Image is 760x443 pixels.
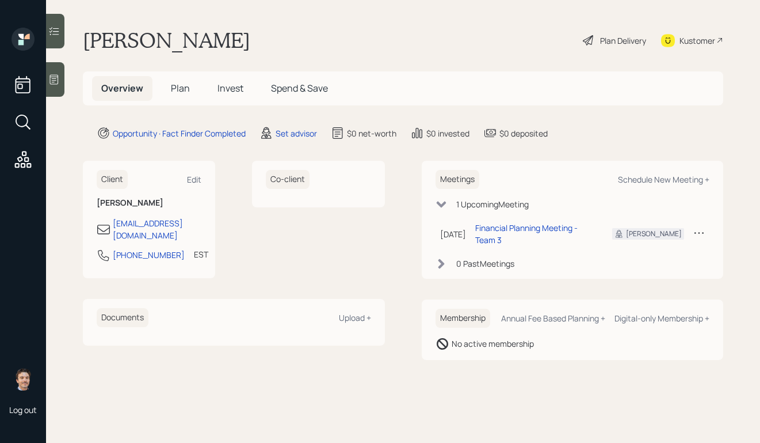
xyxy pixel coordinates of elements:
div: $0 deposited [499,127,548,139]
div: $0 net-worth [347,127,396,139]
h6: Membership [436,309,490,328]
div: [EMAIL_ADDRESS][DOMAIN_NAME] [113,217,201,241]
h6: Co-client [266,170,310,189]
span: Plan [171,82,190,94]
div: Kustomer [679,35,715,47]
span: Overview [101,82,143,94]
div: No active membership [452,338,534,350]
div: Financial Planning Meeting - Team 3 [475,222,594,246]
div: Schedule New Meeting + [618,174,709,185]
div: Annual Fee Based Planning + [501,313,605,324]
div: Plan Delivery [600,35,646,47]
div: $0 invested [426,127,469,139]
div: 0 Past Meeting s [456,258,514,270]
div: [PERSON_NAME] [626,229,682,239]
h6: [PERSON_NAME] [97,198,201,208]
div: Upload + [339,312,371,323]
span: Spend & Save [271,82,328,94]
h1: [PERSON_NAME] [83,28,250,53]
h6: Client [97,170,128,189]
div: [PHONE_NUMBER] [113,249,185,261]
div: Digital-only Membership + [614,313,709,324]
div: [DATE] [440,228,466,240]
div: Log out [9,404,37,415]
div: Edit [187,174,201,185]
span: Invest [217,82,243,94]
div: Opportunity · Fact Finder Completed [113,127,246,139]
h6: Documents [97,308,148,327]
h6: Meetings [436,170,479,189]
div: EST [194,248,208,260]
div: 1 Upcoming Meeting [456,198,529,210]
div: Set advisor [276,127,317,139]
img: robby-grisanti-headshot.png [12,368,35,391]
